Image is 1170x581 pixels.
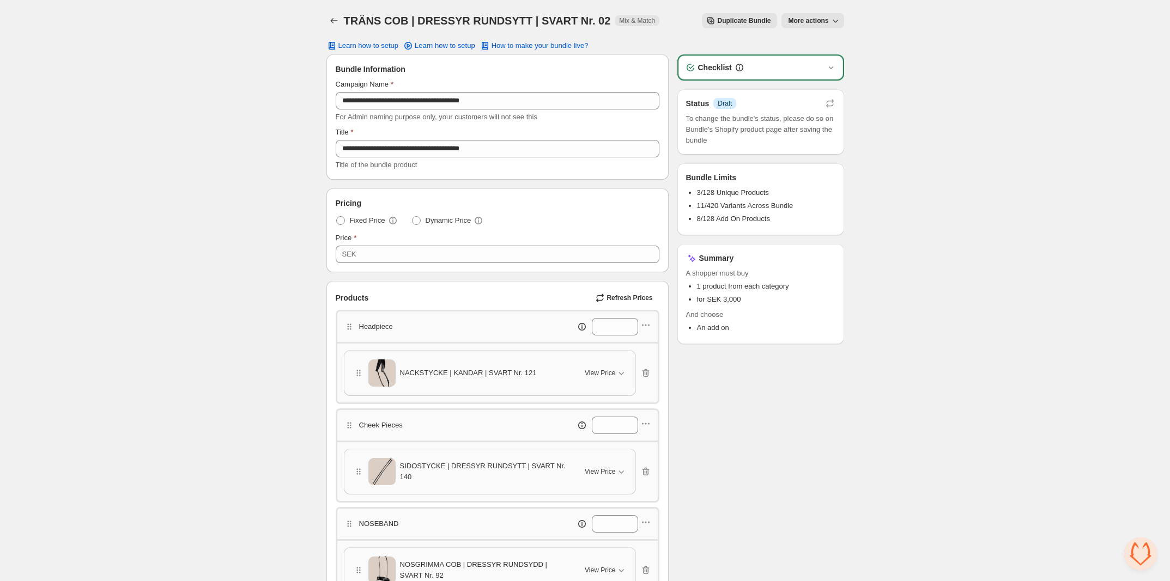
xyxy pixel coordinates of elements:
[342,249,356,260] div: SEK
[717,16,771,25] span: Duplicate Bundle
[697,201,793,210] span: 11/420 Variants Across Bundle
[473,38,595,53] button: How to make your bundle live?
[686,309,835,320] span: And choose
[359,518,399,529] p: NOSEBAND
[686,268,835,279] span: A shopper must buy
[718,99,732,108] span: Draft
[336,292,369,303] span: Products
[1124,537,1157,570] a: Открытый чат
[320,38,405,53] button: Learn how to setup
[697,281,835,292] li: 1 product from each category
[697,188,769,197] span: 3/128 Unique Products
[336,127,354,138] label: Title
[697,322,835,333] li: An add on
[781,13,844,28] button: More actions
[585,566,615,574] span: View Price
[788,16,828,25] span: More actions
[578,561,633,579] button: View Price
[336,198,361,209] span: Pricing
[400,559,572,581] span: NOSGRIMMA COB | DRESSYR RUNDSYDD | SVART Nr. 92
[697,215,770,223] span: 8/128 Add On Products
[607,293,652,302] span: Refresh Prices
[492,41,589,50] span: How to make your bundle live?
[336,79,394,90] label: Campaign Name
[698,62,732,73] h3: Checklist
[336,161,417,169] span: Title of the bundle product
[359,321,393,332] p: Headpiece
[344,14,611,27] h1: TRÄNS COB | DRESSYR RUNDSYTT | SVART Nr. 02
[350,215,385,226] span: Fixed Price
[697,294,835,305] li: for SEK 3,000
[396,38,482,53] a: Learn how to setup
[702,13,777,28] button: Duplicate Bundle
[368,455,396,489] img: SIDOSTYCKE | DRESSYR RUNDSYTT | SVART Nr. 140
[336,113,537,121] span: For Admin naming purpose only, your customers will not see this
[368,356,396,390] img: NACKSTYCKE | KANDAR | SVART Nr. 121
[336,233,357,243] label: Price
[686,98,710,109] h3: Status
[585,369,615,377] span: View Price
[578,463,633,480] button: View Price
[591,290,659,305] button: Refresh Prices
[338,41,399,50] span: Learn how to setup
[578,364,633,382] button: View Price
[415,41,475,50] span: Learn how to setup
[336,64,405,75] span: Bundle Information
[699,253,734,264] h3: Summary
[686,113,835,146] span: To change the bundle's status, please do so on Bundle's Shopify product page after saving the bundle
[619,16,655,25] span: Mix & Match
[426,215,471,226] span: Dynamic Price
[359,420,403,431] p: Cheek Pieces
[326,13,342,28] button: Back
[686,172,737,183] h3: Bundle Limits
[400,368,537,378] span: NACKSTYCKE | KANDAR | SVART Nr. 121
[585,467,615,476] span: View Price
[400,461,572,482] span: SIDOSTYCKE | DRESSYR RUNDSYTT | SVART Nr. 140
